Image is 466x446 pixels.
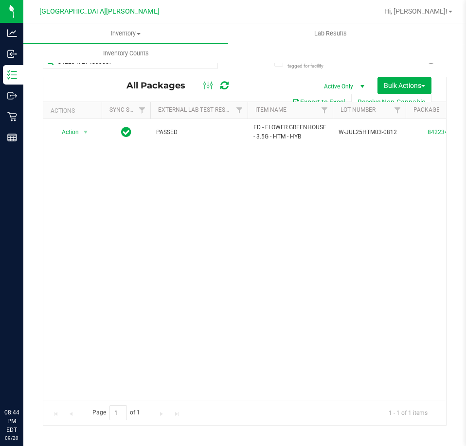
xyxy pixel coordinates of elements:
a: Item Name [255,106,287,113]
button: Export to Excel [286,94,351,110]
a: Lot Number [341,106,376,113]
span: PASSED [156,128,242,137]
a: Inventory [23,23,228,44]
span: FD - FLOWER GREENHOUSE - 3.5G - HTM - HYB [253,123,327,141]
a: Package ID [413,106,447,113]
a: Filter [317,102,333,119]
inline-svg: Reports [7,133,17,142]
iframe: Resource center [10,368,39,397]
span: 1 - 1 of 1 items [381,405,435,420]
span: Action [53,125,79,139]
span: W-JUL25HTM03-0812 [339,128,400,137]
a: Filter [390,102,406,119]
p: 08:44 PM EDT [4,408,19,434]
a: Inventory Counts [23,43,228,64]
span: Inventory Counts [90,49,162,58]
span: [GEOGRAPHIC_DATA][PERSON_NAME] [39,7,160,16]
p: 09/20 [4,434,19,442]
span: All Packages [126,80,195,91]
span: Lab Results [301,29,360,38]
span: Inventory [23,29,228,38]
span: select [80,125,92,139]
inline-svg: Inbound [7,49,17,59]
inline-svg: Inventory [7,70,17,80]
span: Page of 1 [84,405,148,420]
span: Hi, [PERSON_NAME]! [384,7,448,15]
div: Actions [51,107,98,114]
a: Filter [134,102,150,119]
span: Bulk Actions [384,82,425,89]
inline-svg: Analytics [7,28,17,38]
input: 1 [109,405,127,420]
button: Bulk Actions [377,77,431,94]
inline-svg: Retail [7,112,17,121]
a: Filter [232,102,248,119]
a: External Lab Test Result [158,106,234,113]
a: Sync Status [109,106,147,113]
a: Lab Results [228,23,433,44]
span: In Sync [121,125,131,139]
button: Receive Non-Cannabis [351,94,431,110]
inline-svg: Outbound [7,91,17,101]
